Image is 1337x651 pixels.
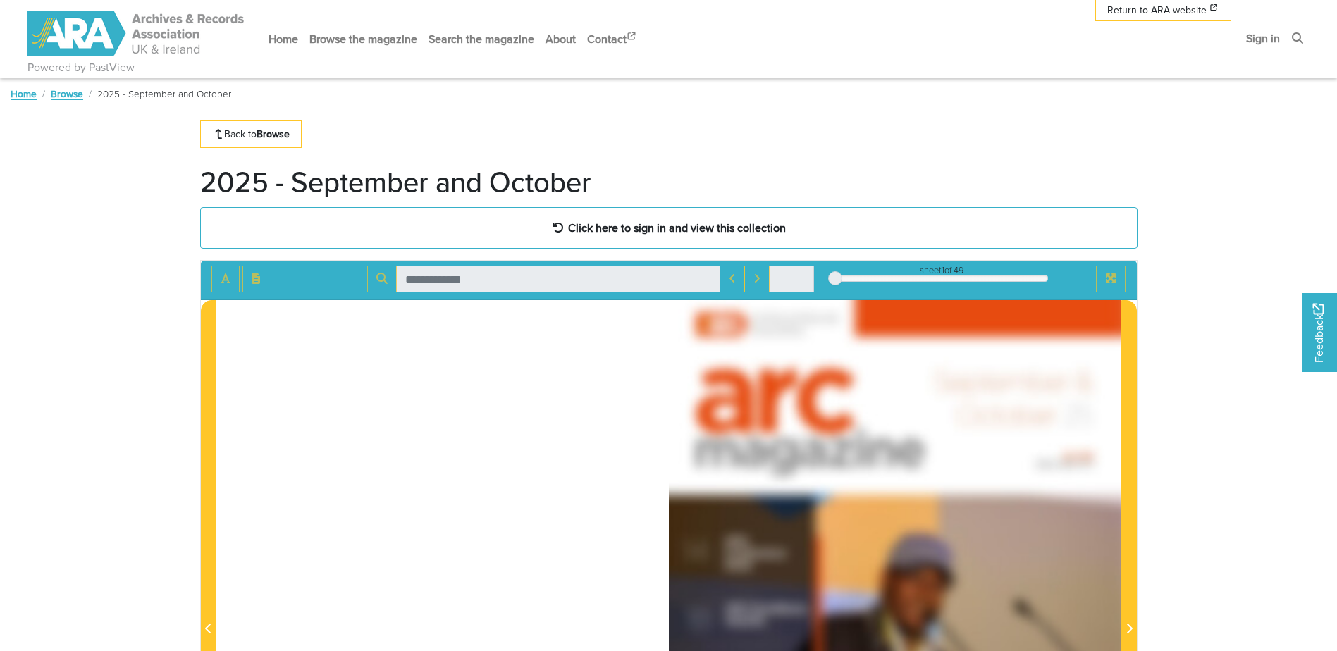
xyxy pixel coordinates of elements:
[835,263,1048,277] div: sheet of 49
[27,3,246,64] a: ARA - ARC Magazine | Powered by PastView logo
[27,59,135,76] a: Powered by PastView
[581,20,643,58] a: Contact
[200,207,1138,249] a: Click here to sign in and view this collection
[1310,303,1327,363] span: Feedback
[423,20,540,58] a: Search the magazine
[51,87,83,101] a: Browse
[242,266,269,292] button: Open transcription window
[200,165,591,199] h1: 2025 - September and October
[263,20,304,58] a: Home
[200,120,302,148] a: Back toBrowse
[257,127,290,141] strong: Browse
[1302,293,1337,372] a: Would you like to provide feedback?
[720,266,745,292] button: Previous Match
[1240,20,1286,57] a: Sign in
[11,87,37,101] a: Home
[304,20,423,58] a: Browse the magazine
[211,266,240,292] button: Toggle text selection (Alt+T)
[568,220,786,235] strong: Click here to sign in and view this collection
[744,266,770,292] button: Next Match
[1107,3,1207,18] span: Return to ARA website
[396,266,720,292] input: Search for
[97,87,231,101] span: 2025 - September and October
[367,266,397,292] button: Search
[942,263,944,277] span: 1
[1096,266,1126,292] button: Full screen mode
[540,20,581,58] a: About
[27,11,246,56] img: ARA - ARC Magazine | Powered by PastView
